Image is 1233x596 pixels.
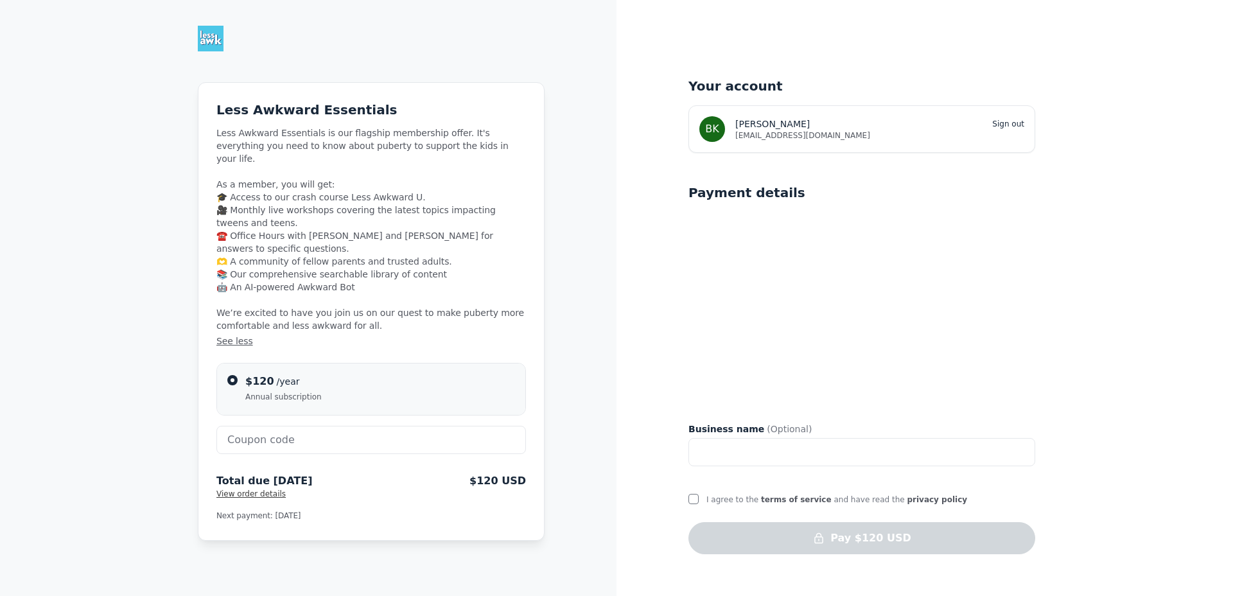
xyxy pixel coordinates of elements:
div: BK [699,116,725,142]
span: Annual subscription [245,392,322,402]
h5: Your account [688,77,1035,95]
button: View order details [216,489,286,499]
span: View order details [216,489,286,498]
h5: Payment details [688,184,805,202]
iframe: Secure payment input frame [686,209,1038,412]
span: Total due [DATE] [216,475,312,487]
button: See less [216,335,526,347]
span: [EMAIL_ADDRESS][DOMAIN_NAME] [735,130,1024,141]
p: Next payment: [DATE] [216,509,526,522]
span: Business name [688,423,764,435]
span: (Optional) [767,423,812,435]
span: Less Awkward Essentials is our flagship membership offer. It's everything you need to know about ... [216,127,526,347]
input: Coupon code [216,426,526,454]
span: $120 USD [469,475,526,487]
span: /year [277,376,300,387]
a: Sign out [992,119,1024,128]
span: $120 [245,375,274,387]
span: I agree to the and have read the [706,495,967,504]
a: privacy policy [907,495,967,504]
a: terms of service [761,495,832,504]
span: [PERSON_NAME] [735,118,810,130]
span: Less Awkward Essentials [216,102,397,118]
input: $120/yearAnnual subscription [227,375,238,385]
button: Pay $120 USD [688,522,1035,554]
